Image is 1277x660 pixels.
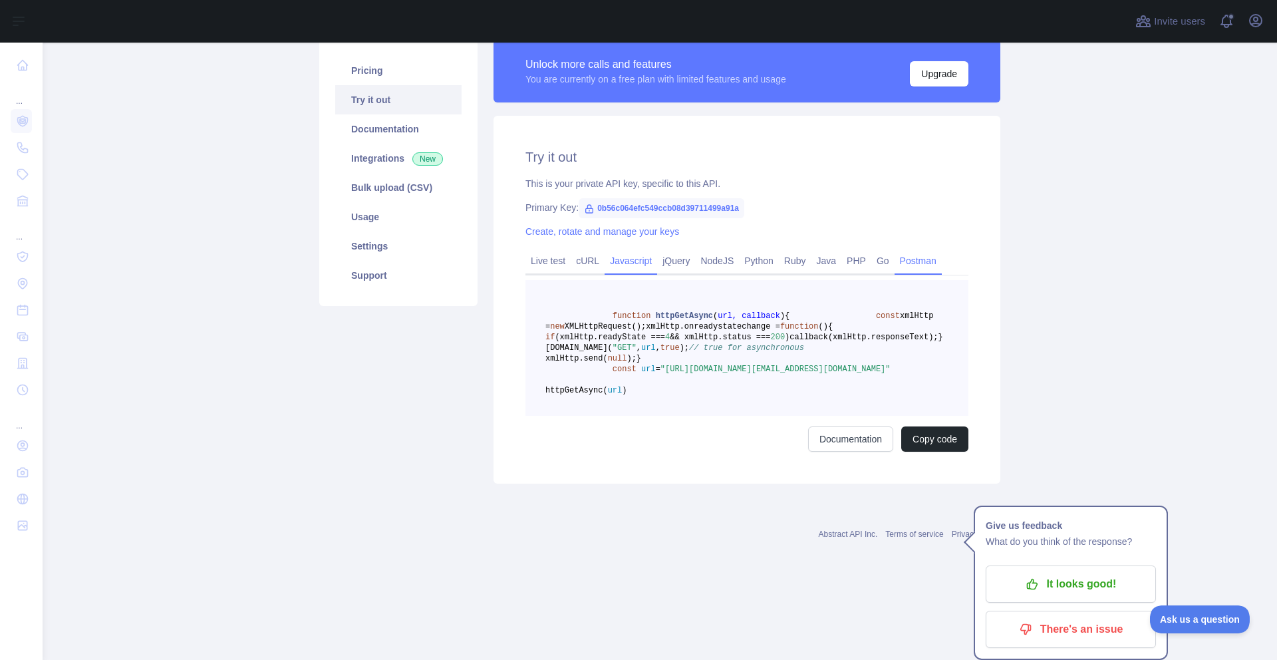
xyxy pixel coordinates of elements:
[656,311,713,321] span: httpGetAsync
[819,530,878,539] a: Abstract API Inc.
[841,250,871,271] a: PHP
[680,343,689,353] span: );
[608,354,627,363] span: null
[613,343,637,353] span: "GET"
[910,61,968,86] button: Upgrade
[525,201,968,214] div: Primary Key:
[11,80,32,106] div: ...
[545,343,613,353] span: [DOMAIN_NAME](
[627,354,636,363] span: );
[565,322,646,331] span: XMLHttpRequest();
[335,85,462,114] a: Try it out
[1150,605,1250,633] iframe: Toggle Customer Support
[938,333,943,342] span: }
[823,322,828,331] span: )
[641,343,656,353] span: url
[1133,11,1208,32] button: Invite users
[412,152,443,166] span: New
[718,311,780,321] span: url, callback
[657,250,695,271] a: jQuery
[335,232,462,261] a: Settings
[689,343,804,353] span: // true for asynchronous
[335,114,462,144] a: Documentation
[335,202,462,232] a: Usage
[525,226,679,237] a: Create, rotate and manage your keys
[555,333,665,342] span: (xmlHttp.readyState ===
[739,250,779,271] a: Python
[665,333,670,342] span: 4
[656,343,660,353] span: ,
[335,261,462,290] a: Support
[525,57,786,73] div: Unlock more calls and features
[641,365,656,374] span: url
[818,322,823,331] span: (
[613,365,637,374] span: const
[525,148,968,166] h2: Try it out
[811,250,842,271] a: Java
[525,250,571,271] a: Live test
[901,426,968,452] button: Copy code
[608,386,623,395] span: url
[785,333,789,342] span: )
[525,73,786,86] div: You are currently on a free plan with limited features and usage
[828,322,833,331] span: {
[637,343,641,353] span: ,
[871,250,895,271] a: Go
[525,177,968,190] div: This is your private API key, specific to this API.
[785,311,789,321] span: {
[789,333,938,342] span: callback(xmlHttp.responseText);
[571,250,605,271] a: cURL
[1154,14,1205,29] span: Invite users
[335,144,462,173] a: Integrations New
[713,311,718,321] span: (
[11,405,32,431] div: ...
[646,322,780,331] span: xmlHttp.onreadystatechange =
[670,333,770,342] span: && xmlHttp.status ===
[579,198,744,218] span: 0b56c064efc549ccb08d39711499a91a
[656,365,660,374] span: =
[545,386,608,395] span: httpGetAsync(
[545,354,608,363] span: xmlHttp.send(
[808,426,893,452] a: Documentation
[622,386,627,395] span: )
[11,216,32,242] div: ...
[605,250,657,271] a: Javascript
[895,250,942,271] a: Postman
[637,354,641,363] span: }
[876,311,900,321] span: const
[770,333,785,342] span: 200
[695,250,739,271] a: NodeJS
[660,365,891,374] span: "[URL][DOMAIN_NAME][EMAIL_ADDRESS][DOMAIN_NAME]"
[335,173,462,202] a: Bulk upload (CSV)
[660,343,680,353] span: true
[545,333,555,342] span: if
[335,56,462,85] a: Pricing
[780,322,819,331] span: function
[885,530,943,539] a: Terms of service
[550,322,565,331] span: new
[613,311,651,321] span: function
[779,250,811,271] a: Ruby
[952,530,1000,539] a: Privacy policy
[780,311,785,321] span: )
